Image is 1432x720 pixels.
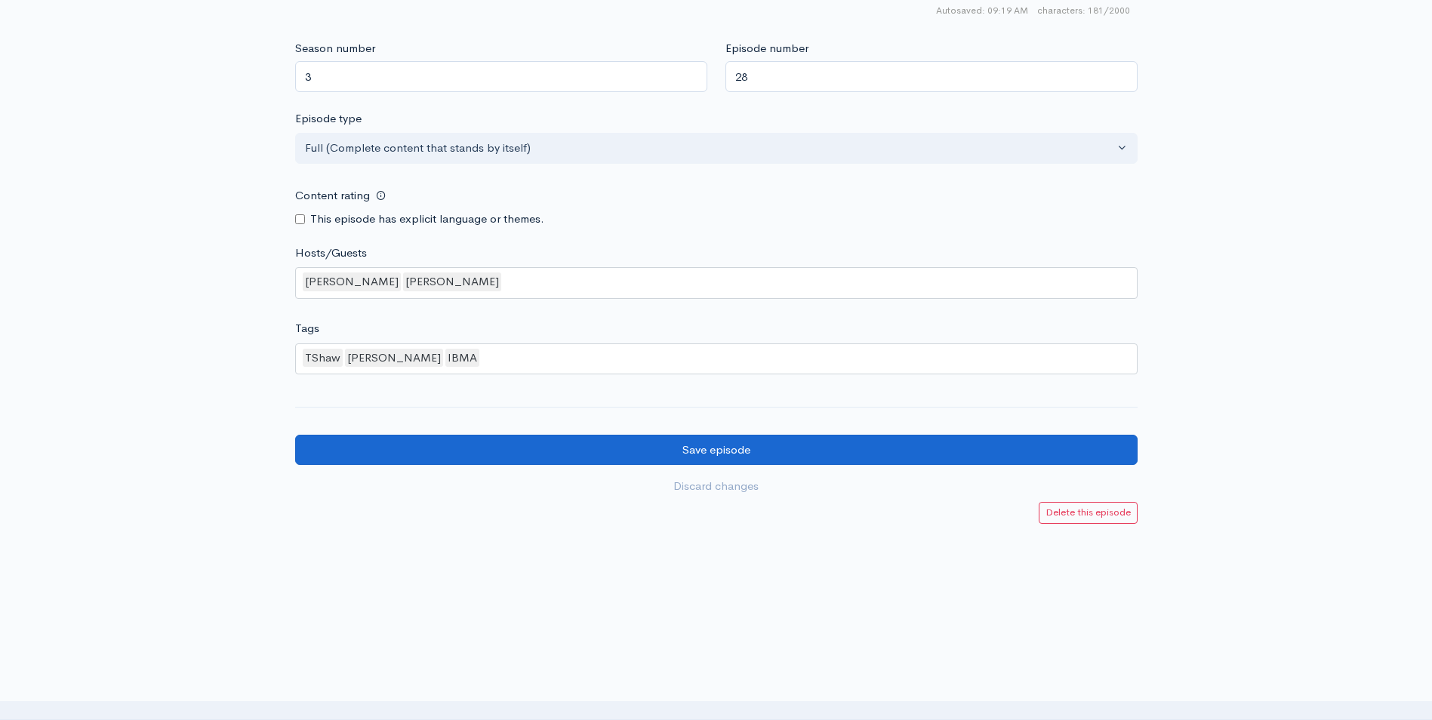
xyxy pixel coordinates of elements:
input: Enter episode number [725,61,1138,92]
div: [PERSON_NAME] [303,272,401,291]
input: Enter season number for this episode [295,61,707,92]
div: [PERSON_NAME] [403,272,501,291]
label: Content rating [295,180,370,211]
button: Full (Complete content that stands by itself) [295,133,1138,164]
a: Discard changes [295,471,1138,502]
span: Autosaved: 09:19 AM [936,4,1028,17]
div: [PERSON_NAME] [345,349,443,368]
div: IBMA [445,349,479,368]
label: Hosts/Guests [295,245,367,262]
label: Episode type [295,110,362,128]
div: Full (Complete content that stands by itself) [305,140,1114,157]
input: Save episode [295,435,1138,466]
label: This episode has explicit language or themes. [310,211,544,228]
div: TShaw [303,349,343,368]
a: Delete this episode [1039,502,1138,524]
label: Season number [295,40,375,57]
small: Delete this episode [1046,506,1131,518]
label: Episode number [725,40,808,57]
label: Tags [295,320,319,337]
span: 181/2000 [1037,4,1130,17]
